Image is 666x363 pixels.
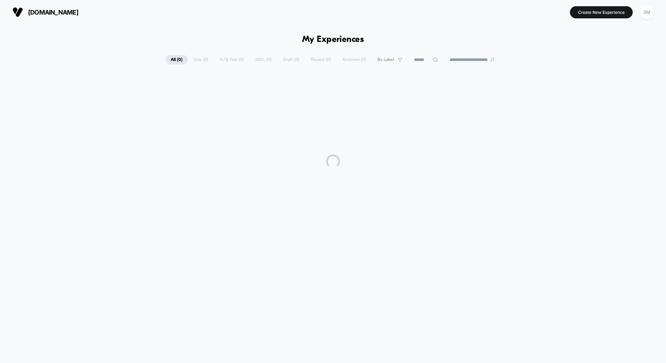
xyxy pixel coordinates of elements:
button: Create New Experience [570,6,633,18]
img: Visually logo [12,7,23,17]
span: All ( 0 ) [165,55,188,64]
button: [DOMAIN_NAME] [10,7,80,18]
div: SM [640,6,654,19]
span: [DOMAIN_NAME] [28,9,78,16]
img: end [490,57,494,62]
span: By Label [377,57,394,62]
button: SM [638,5,656,19]
h1: My Experiences [302,35,364,45]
